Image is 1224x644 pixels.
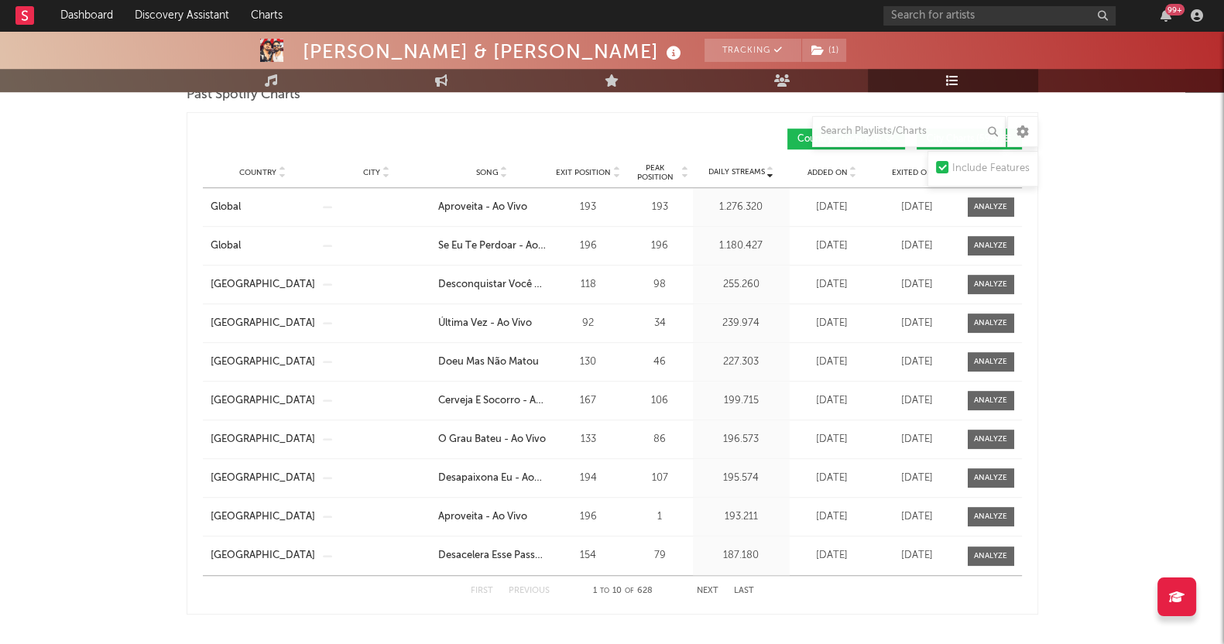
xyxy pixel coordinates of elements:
span: Song [476,168,499,177]
button: (1) [802,39,846,62]
div: 130 [554,355,623,370]
a: Global [211,200,315,215]
span: Exited On [892,168,933,177]
div: 255.260 [697,277,786,293]
div: [DATE] [794,238,871,254]
div: [GEOGRAPHIC_DATA] [211,548,315,563]
span: Added On [807,168,848,177]
div: 239.974 [697,316,786,331]
a: [GEOGRAPHIC_DATA] [211,432,315,447]
div: Include Features [952,159,1030,178]
div: Doeu Mas Não Matou [438,355,539,370]
div: [DATE] [879,509,956,525]
button: Country Charts(32) [787,128,905,149]
button: First [471,587,493,595]
div: 196 [554,509,623,525]
span: Daily Streams [708,166,765,178]
div: 196.573 [697,432,786,447]
a: O Grau Bateu - Ao Vivo [438,432,546,447]
span: of [625,587,634,594]
div: 34 [631,316,689,331]
div: [DATE] [879,355,956,370]
a: Aproveita - Ao Vivo [438,200,546,215]
div: [DATE] [794,277,871,293]
a: Global [211,238,315,254]
input: Search for artists [883,6,1116,26]
span: Exit Position [556,168,611,177]
a: Aproveita - Ao Vivo [438,509,546,525]
a: Cerveja E Socorro - Ao Vivo [438,393,546,409]
div: 193 [631,200,689,215]
a: [GEOGRAPHIC_DATA] [211,355,315,370]
div: [DATE] [794,355,871,370]
div: 154 [554,548,623,563]
div: 1.276.320 [697,200,786,215]
div: 227.303 [697,355,786,370]
button: Previous [509,587,550,595]
div: [DATE] [879,277,956,293]
a: Desconquistar Você - Ao Vivo [438,277,546,293]
div: [DATE] [879,316,956,331]
div: Global [211,200,241,215]
div: [DATE] [794,393,871,409]
div: [PERSON_NAME] & [PERSON_NAME] [303,39,685,64]
button: Last [734,587,754,595]
div: [DATE] [794,548,871,563]
span: Past Spotify Charts [187,86,300,104]
div: 167 [554,393,623,409]
span: Peak Position [631,163,680,182]
a: [GEOGRAPHIC_DATA] [211,316,315,331]
div: 193.211 [697,509,786,525]
div: 1 10 628 [581,582,666,601]
div: 199.715 [697,393,786,409]
div: 195.574 [697,471,786,486]
div: [DATE] [794,432,871,447]
div: Aproveita - Ao Vivo [438,200,527,215]
span: to [600,587,609,594]
div: 1 [631,509,689,525]
div: Global [211,238,241,254]
a: Doeu Mas Não Matou [438,355,546,370]
div: 106 [631,393,689,409]
div: 79 [631,548,689,563]
div: [DATE] [879,471,956,486]
button: Next [697,587,718,595]
a: [GEOGRAPHIC_DATA] [211,471,315,486]
a: [GEOGRAPHIC_DATA] [211,393,315,409]
div: [DATE] [794,200,871,215]
div: 1.180.427 [697,238,786,254]
span: City [363,168,380,177]
button: Tracking [705,39,801,62]
a: Última Vez - Ao Vivo [438,316,546,331]
div: 107 [631,471,689,486]
input: Search Playlists/Charts [812,116,1006,147]
div: [DATE] [879,200,956,215]
span: Country [239,168,276,177]
div: [DATE] [879,432,956,447]
div: [DATE] [794,471,871,486]
div: [DATE] [879,238,956,254]
div: Aproveita - Ao Vivo [438,509,527,525]
div: 133 [554,432,623,447]
div: Última Vez - Ao Vivo [438,316,532,331]
span: Country Charts ( 32 ) [797,135,882,144]
div: [GEOGRAPHIC_DATA] [211,277,315,293]
div: [DATE] [794,509,871,525]
div: 196 [631,238,689,254]
div: Desacelera Esse Passo - Ao Vivo [438,548,546,563]
div: 98 [631,277,689,293]
a: Desapaixona Eu - Ao Vivo [438,471,546,486]
div: [DATE] [879,393,956,409]
div: 46 [631,355,689,370]
div: [GEOGRAPHIC_DATA] [211,509,315,525]
div: 118 [554,277,623,293]
div: [DATE] [794,316,871,331]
